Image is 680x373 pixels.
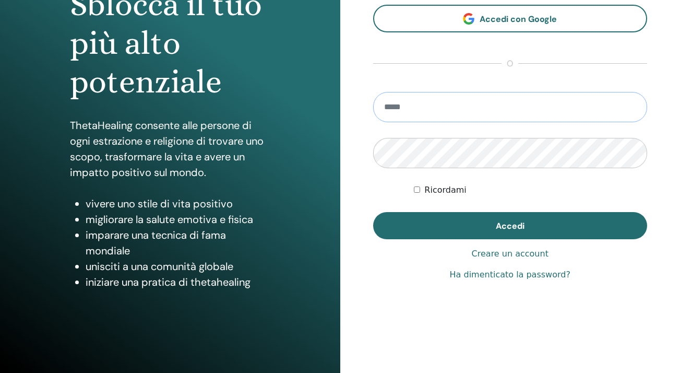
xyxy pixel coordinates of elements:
li: iniziare una pratica di thetahealing [86,274,270,290]
a: Ha dimenticato la password? [450,269,570,281]
li: imparare una tecnica di fama mondiale [86,227,270,259]
label: Ricordami [424,184,466,196]
li: migliorare la salute emotiva e fisica [86,212,270,227]
button: Accedi [373,212,648,239]
li: unisciti a una comunità globale [86,259,270,274]
span: Accedi con Google [480,14,557,25]
span: o [502,57,518,70]
a: Creare un account [472,248,548,260]
li: vivere uno stile di vita positivo [86,196,270,212]
p: ThetaHealing consente alle persone di ogni estrazione e religione di trovare uno scopo, trasforma... [70,118,270,180]
span: Accedi [496,220,524,231]
a: Accedi con Google [373,5,648,32]
div: Keep me authenticated indefinitely or until I manually logout [414,184,647,196]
